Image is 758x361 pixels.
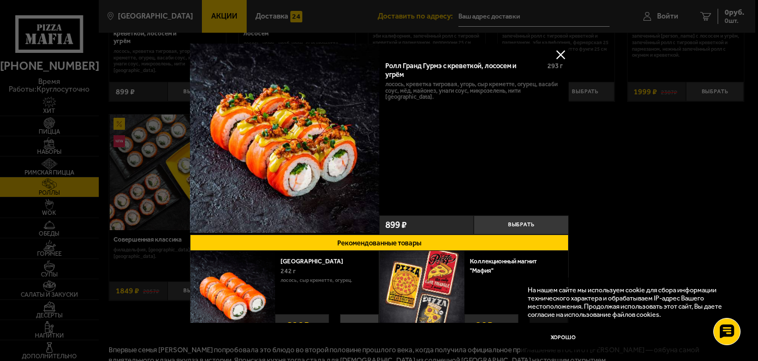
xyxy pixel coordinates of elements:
[474,215,569,234] button: Выбрать
[189,44,379,234] a: Ролл Гранд Гурмэ с креветкой, лососем и угрём
[280,267,296,275] span: 242 г
[547,62,563,70] span: 293 г
[283,315,313,336] strong: 699 ₽
[528,285,733,318] p: На нашем сайте мы используем cookie для сбора информации технического характера и обрабатываем IP...
[528,326,599,349] button: Хорошо
[340,314,379,337] button: Выбрать
[385,220,407,230] span: 899 ₽
[385,81,563,100] p: лосось, креветка тигровая, угорь, Сыр креметте, огурец, васаби соус, мёд, майонез, унаги соус, ми...
[189,44,379,233] img: Ролл Гранд Гурмэ с креветкой, лососем и угрём
[385,62,540,79] div: Ролл Гранд Гурмэ с креветкой, лососем и угрём
[280,276,371,284] p: лосось, Сыр креметте, огурец.
[470,257,537,274] a: Коллекционный магнит "Мафия"
[189,234,569,251] button: Рекомендованные товары
[473,315,496,336] strong: 29 ₽
[280,257,351,265] a: [GEOGRAPHIC_DATA]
